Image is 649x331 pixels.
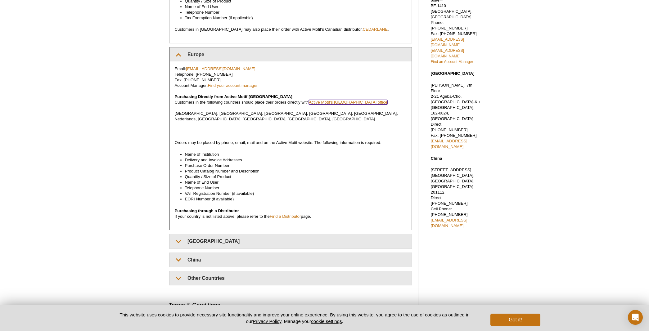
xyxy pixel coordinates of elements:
div: Open Intercom Messenger [628,310,643,325]
h2: Terms & Conditions [169,301,412,309]
span: Purchasing Directly from Active Motif [GEOGRAPHIC_DATA] [175,94,292,99]
li: Quantity / Size of Product [185,174,401,180]
p: Email: Telephone: [PHONE_NUMBER] Fax: [PHONE_NUMBER] Account Manager: Customers in the following ... [175,66,407,122]
li: EORI Number (if available) [185,196,401,202]
a: [EMAIL_ADDRESS][DOMAIN_NAME] [431,48,464,58]
a: [EMAIL_ADDRESS][DOMAIN_NAME] [186,66,255,71]
li: Tax Exemption Number (if applicable) [185,15,401,21]
li: Delivery and Invoice Addresses [185,157,401,163]
button: cookie settings [311,319,342,324]
p: [STREET_ADDRESS] [GEOGRAPHIC_DATA], [GEOGRAPHIC_DATA], [GEOGRAPHIC_DATA] 201112 Direct: [PHONE_NU... [431,167,480,229]
p: Orders may be placed by phone, email, mail and on the Active Motif website. The following informa... [175,140,407,145]
a: Find an Account Manager [431,60,473,64]
button: Got it! [490,314,540,326]
li: Telephone Number [185,185,401,191]
span: Purchasing through a Distributor [175,208,239,213]
a: Find a Distributor [270,214,301,219]
a: CEDARLANE [363,27,388,32]
a: Active Motif's [GEOGRAPHIC_DATA] office [309,100,387,105]
a: [EMAIL_ADDRESS][DOMAIN_NAME] [431,37,464,47]
a: Privacy Policy [253,319,281,324]
summary: [GEOGRAPHIC_DATA] [170,234,412,248]
li: Name of Institution [185,152,401,157]
p: [PERSON_NAME], 7th Floor 2-21 Ageba-Cho, [GEOGRAPHIC_DATA]-Ku [GEOGRAPHIC_DATA], 162-0824, [GEOGR... [431,83,480,150]
summary: China [170,253,412,267]
li: VAT Registration Number (if available) [185,191,401,196]
a: [EMAIL_ADDRESS][DOMAIN_NAME] [431,218,467,228]
li: Name of End User [185,4,401,10]
p: Customers in [GEOGRAPHIC_DATA] may also place their order with Active Motif's Canadian distributo... [175,27,407,32]
li: Name of End User [185,180,401,185]
li: Product Catalog Number and Description [185,168,401,174]
li: Telephone Number [185,10,401,15]
strong: [GEOGRAPHIC_DATA] [431,71,475,76]
summary: Other Countries [170,271,412,285]
strong: China [431,156,442,161]
a: Find your account manager [208,83,258,88]
p: If your country is not listed above, please refer to the page. [175,208,407,219]
p: This website uses cookies to provide necessary site functionality and improve your online experie... [109,311,480,324]
summary: Europe [170,47,412,61]
li: Purchase Order Number [185,163,401,168]
a: [EMAIL_ADDRESS][DOMAIN_NAME] [431,139,467,149]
